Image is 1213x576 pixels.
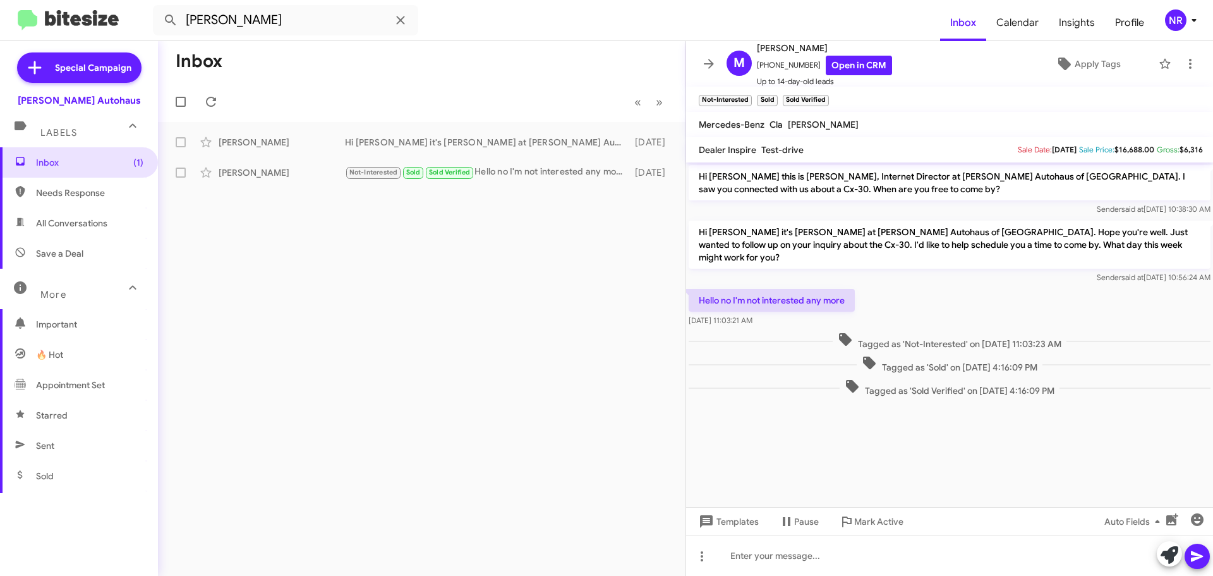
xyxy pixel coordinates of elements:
span: Labels [40,127,77,138]
span: Sold Verified [429,168,471,176]
div: Hi [PERSON_NAME] it's [PERSON_NAME] at [PERSON_NAME] Autohaus of [GEOGRAPHIC_DATA][PERSON_NAME] j... [345,136,629,149]
span: Gross: [1157,145,1180,154]
div: [DATE] [629,136,675,149]
span: » [656,94,663,110]
span: M [733,53,745,73]
div: [PERSON_NAME] [219,136,345,149]
span: Pause [794,510,819,533]
div: [PERSON_NAME] Autohaus [18,94,141,107]
span: [DATE] [1052,145,1077,154]
span: Test-drive [761,144,804,156]
span: Tagged as 'Sold Verified' on [DATE] 4:16:09 PM [840,379,1059,397]
span: Inbox [36,156,143,169]
span: Sent [36,439,54,452]
input: Search [153,5,418,35]
span: Auto Fields [1104,510,1165,533]
span: Sender [DATE] 10:56:24 AM [1097,273,1210,282]
p: Hi [PERSON_NAME] it's [PERSON_NAME] at [PERSON_NAME] Autohaus of [GEOGRAPHIC_DATA]. Hope you're w... [689,221,1210,269]
div: [DATE] [629,166,675,179]
a: Profile [1105,4,1154,41]
div: [PERSON_NAME] [219,166,345,179]
button: Templates [686,510,769,533]
span: 🔥 Hot [36,348,63,361]
button: Next [648,89,670,115]
button: Mark Active [829,510,914,533]
span: $6,316 [1180,145,1203,154]
span: Sale Price: [1079,145,1114,154]
span: Mercedes-Benz [699,119,764,130]
span: Sold [406,168,421,176]
span: Tagged as 'Not-Interested' on [DATE] 11:03:23 AM [833,332,1066,350]
span: [PERSON_NAME] [788,119,859,130]
span: said at [1121,204,1144,214]
nav: Page navigation example [627,89,670,115]
p: Hi [PERSON_NAME] this is [PERSON_NAME], Internet Director at [PERSON_NAME] Autohaus of [GEOGRAPHI... [689,165,1210,200]
div: NR [1165,9,1186,31]
span: Tagged as 'Sold' on [DATE] 4:16:09 PM [857,355,1042,374]
span: Sender [DATE] 10:38:30 AM [1097,204,1210,214]
a: Special Campaign [17,52,142,83]
span: Templates [696,510,759,533]
span: said at [1121,273,1144,282]
span: Special Campaign [55,61,131,74]
span: More [40,289,66,300]
span: All Conversations [36,217,107,230]
span: [DATE] 11:03:21 AM [689,316,752,325]
div: Hello no I'm not interested any more [345,165,629,180]
a: Insights [1049,4,1105,41]
span: Needs Response [36,187,143,199]
span: [PERSON_NAME] [757,40,892,56]
span: Cla [769,119,783,130]
span: « [634,94,641,110]
small: Not-Interested [699,95,752,106]
button: Apply Tags [1023,52,1152,75]
button: Auto Fields [1094,510,1175,533]
span: Save a Deal [36,247,83,260]
button: Pause [769,510,829,533]
span: Not-Interested [349,168,398,176]
span: [PHONE_NUMBER] [757,56,892,75]
span: Mark Active [854,510,903,533]
button: Previous [627,89,649,115]
span: Important [36,318,143,331]
a: Inbox [940,4,986,41]
span: Appointment Set [36,379,105,391]
span: Sale Date: [1018,145,1052,154]
span: Starred [36,409,68,422]
button: NR [1154,9,1199,31]
span: Apply Tags [1075,52,1121,75]
span: $16,688.00 [1114,145,1154,154]
small: Sold [757,95,777,106]
span: (1) [133,156,143,169]
span: Dealer Inspire [699,144,756,156]
span: Up to 14-day-old leads [757,75,892,88]
a: Calendar [986,4,1049,41]
h1: Inbox [176,51,222,71]
p: Hello no I'm not interested any more [689,289,855,312]
span: Sold [36,470,54,482]
a: Open in CRM [826,56,892,75]
small: Sold Verified [783,95,829,106]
